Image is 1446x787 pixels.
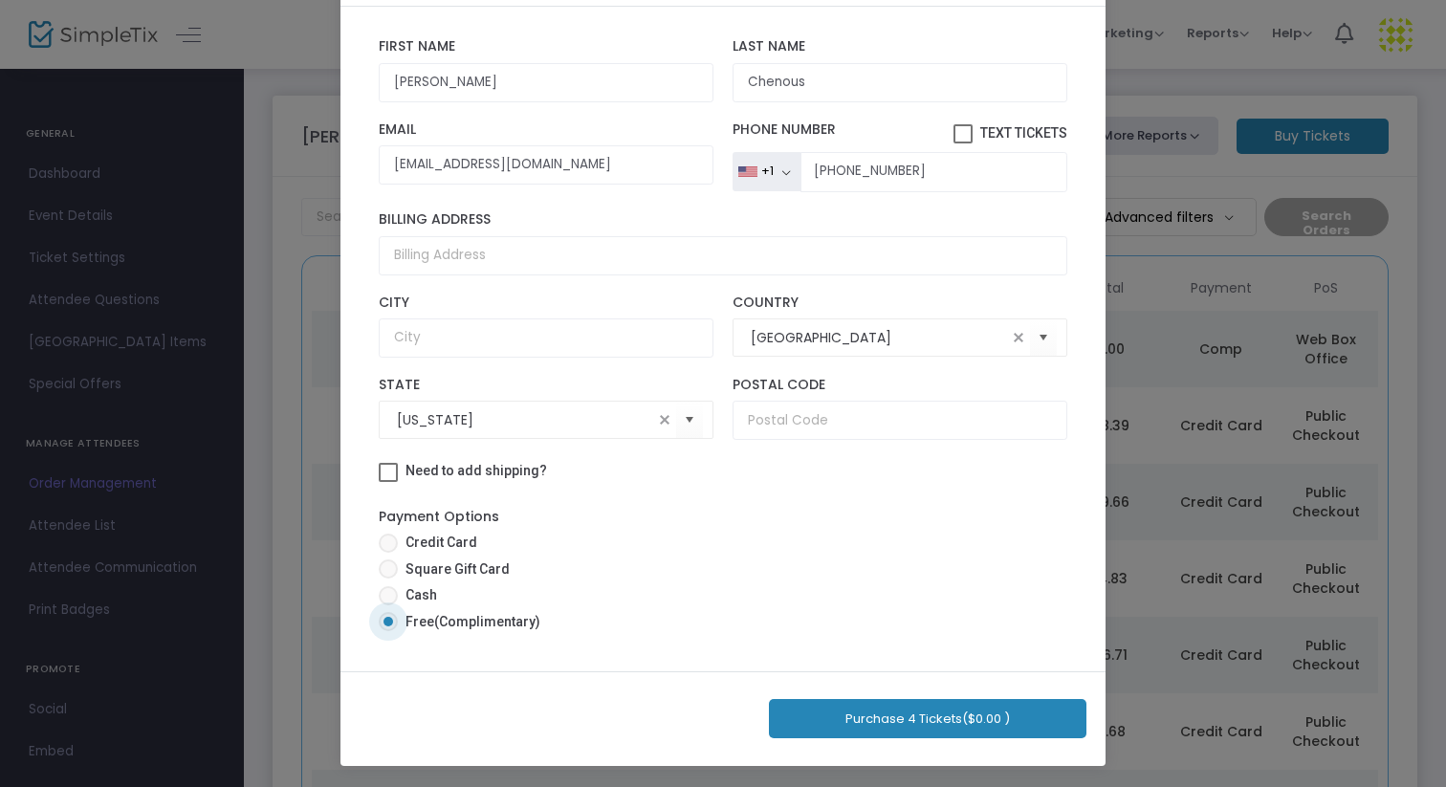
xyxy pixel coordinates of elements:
input: Last Name [733,63,1067,102]
input: Select Country [751,328,1007,348]
input: Postal Code [733,401,1067,440]
span: clear [653,408,676,431]
label: City [379,295,713,312]
label: Country [733,295,1067,312]
label: Phone Number [733,121,1067,144]
label: Billing Address [379,211,1067,229]
div: +1 [761,164,774,179]
button: Purchase 4 Tickets($0.00 ) [769,699,1086,738]
span: Need to add shipping? [405,463,547,478]
input: Phone Number [800,152,1067,192]
span: ($0.00 ) [962,710,1010,728]
input: First Name [379,63,713,102]
span: clear [1007,326,1030,349]
button: +1 [733,152,800,192]
span: Square Gift Card [398,559,510,579]
span: Free [398,612,540,632]
label: Payment Options [379,507,499,527]
input: Select State [397,410,653,430]
input: Email [379,145,713,185]
button: Select [676,401,703,440]
span: Credit Card [398,533,477,553]
label: State [379,377,713,394]
label: Last Name [733,38,1067,55]
span: (Complimentary) [434,614,540,629]
input: Billing Address [379,236,1067,275]
label: Email [379,121,713,139]
input: City [379,318,713,358]
span: Cash [398,585,437,605]
span: Text Tickets [980,125,1067,141]
label: First Name [379,38,713,55]
label: Postal Code [733,377,1067,394]
button: Select [1030,318,1057,358]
